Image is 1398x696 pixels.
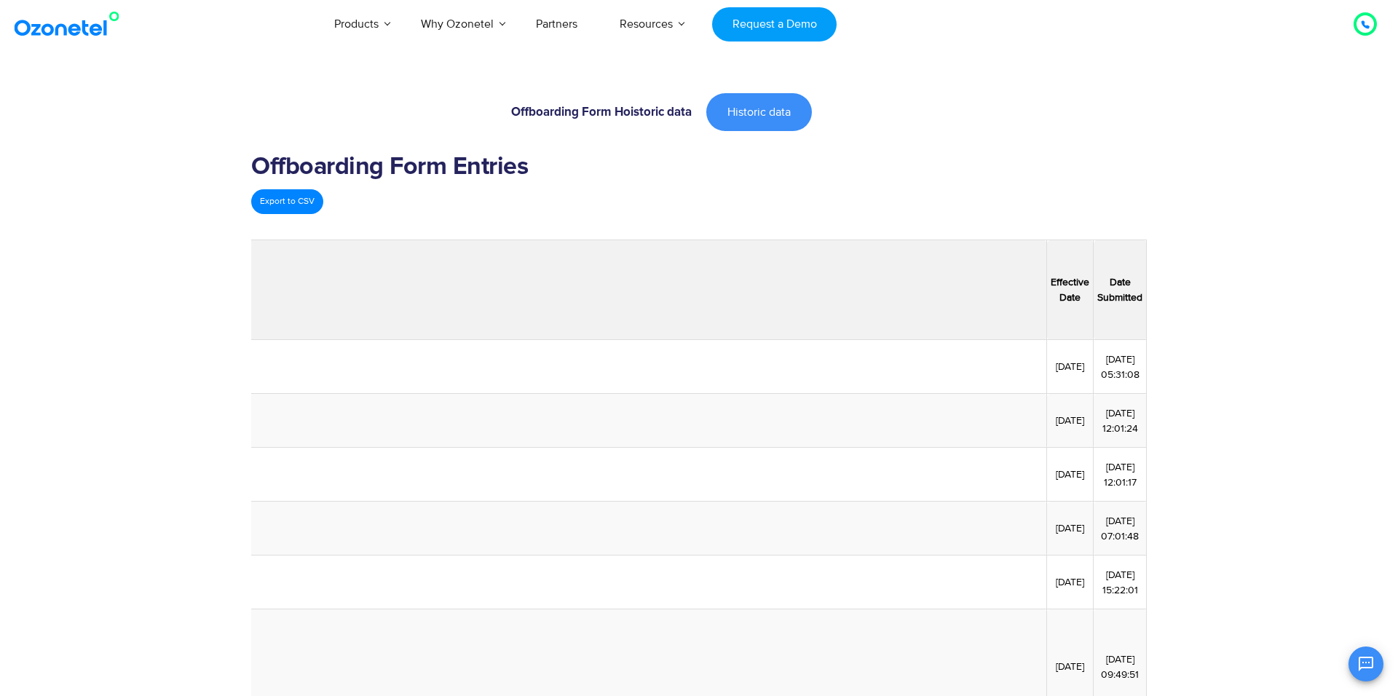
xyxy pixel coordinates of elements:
td: [DATE] [1047,448,1094,502]
th: Effective Date [1047,240,1094,340]
td: [DATE] [1047,394,1094,448]
td: [DATE] [1047,340,1094,394]
th: Date Submitted [1094,240,1147,340]
a: Request a Demo [712,7,837,41]
h6: Offboarding Form Hoistoric data [258,106,692,119]
button: Open chat [1348,646,1383,681]
td: [DATE] [1047,555,1094,609]
td: [DATE] [1047,502,1094,555]
a: Export to CSV [251,189,323,214]
td: [DATE] 12:01:17 [1094,448,1147,502]
td: [DATE] 15:22:01 [1094,555,1147,609]
td: [DATE] 07:01:48 [1094,502,1147,555]
td: [DATE] 05:31:08 [1094,340,1147,394]
td: [DATE] 12:01:24 [1094,394,1147,448]
h2: Offboarding Form Entries [251,153,1147,182]
span: Historic data [727,106,791,118]
a: Historic data [706,93,812,131]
